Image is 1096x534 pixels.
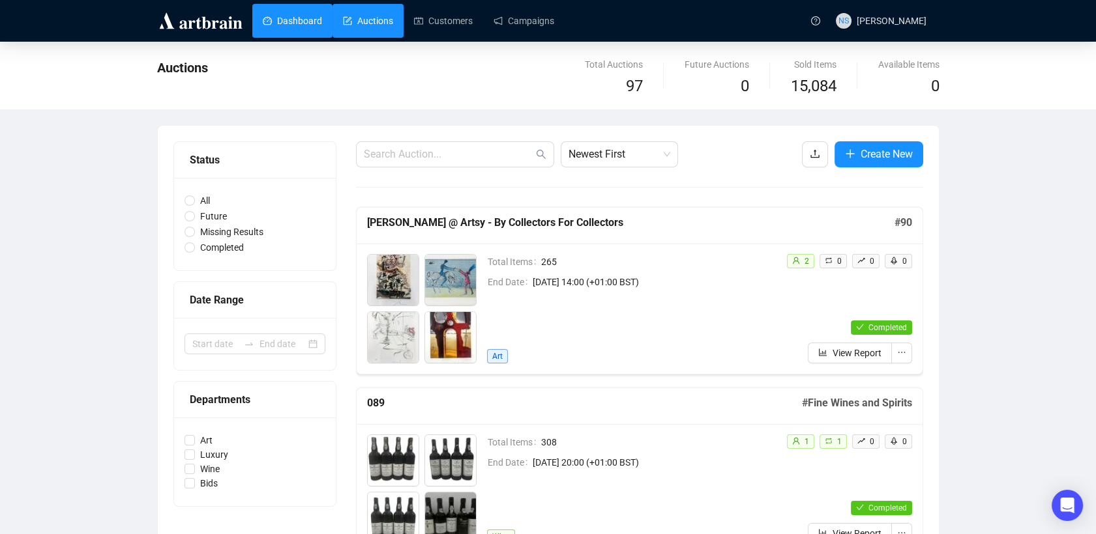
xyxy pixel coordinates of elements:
span: Create New [861,146,913,162]
img: 2.jpg [425,435,476,486]
span: ellipsis [897,348,906,357]
span: 1 [837,437,842,446]
h5: # Fine Wines and Spirits [802,395,912,411]
button: Create New [835,141,923,167]
span: 0 [837,257,842,266]
div: Departments [190,391,320,408]
input: Start date [192,337,239,351]
span: rocket [890,257,898,264]
span: [DATE] 14:00 (+01:00 BST) [533,275,776,289]
div: Future Auctions [685,57,749,72]
span: swap-right [244,339,254,349]
span: upload [810,148,820,159]
span: [DATE] 20:00 (+01:00 BST) [533,455,776,470]
img: 1.jpg [368,435,419,486]
span: [PERSON_NAME] [857,16,926,26]
a: [PERSON_NAME] @ Artsy - By Collectors For Collectors#90Total Items265End Date[DATE] 14:00 (+01:00... [356,207,923,374]
span: bar-chart [818,348,827,357]
span: Future [195,209,232,223]
a: Auctions [343,4,393,38]
span: End Date [488,275,533,289]
span: All [195,193,215,208]
span: rise [857,437,865,445]
span: Art [195,433,218,447]
span: Bids [195,476,223,490]
div: Sold Items [791,57,837,72]
div: Total Auctions [585,57,643,72]
span: 0 [931,77,940,95]
span: check [856,323,864,331]
span: Missing Results [195,225,269,239]
img: 2.jpg [425,255,476,305]
span: Wine [195,462,225,476]
span: check [856,503,864,511]
span: 0 [902,437,907,446]
span: plus [845,148,855,159]
span: Newest First [569,142,670,167]
img: 1.jpg [368,255,419,305]
span: 308 [541,435,776,449]
input: End date [259,337,306,351]
span: 15,084 [791,74,837,99]
span: Total Items [488,255,541,269]
span: NS [838,14,849,27]
div: Status [190,152,320,168]
h5: [PERSON_NAME] @ Artsy - By Collectors For Collectors [367,215,895,231]
span: 0 [902,257,907,266]
span: user [792,437,800,445]
span: question-circle [811,16,820,25]
button: View Report [808,343,892,363]
span: Completed [868,323,907,332]
a: Customers [414,4,473,38]
span: user [792,257,800,264]
img: 3.jpg [368,312,419,363]
span: Art [487,349,508,363]
span: search [536,149,546,160]
div: Available Items [878,57,940,72]
h5: 089 [367,395,802,411]
span: Auctions [157,60,208,76]
div: Date Range [190,292,320,308]
span: 1 [805,437,809,446]
span: 265 [541,255,776,269]
span: retweet [825,257,833,264]
input: Search Auction... [364,147,533,162]
span: View Report [833,346,881,360]
span: to [244,339,254,349]
span: retweet [825,437,833,445]
a: Campaigns [494,4,554,38]
div: Open Intercom Messenger [1052,490,1083,521]
span: rocket [890,437,898,445]
span: Total Items [488,435,541,449]
img: logo [157,10,244,31]
span: Completed [868,503,907,513]
span: 0 [870,257,874,266]
span: Completed [195,240,249,255]
span: rise [857,257,865,264]
span: 2 [805,257,809,266]
span: 97 [626,77,643,95]
h5: # 90 [895,215,912,231]
span: 0 [870,437,874,446]
span: End Date [488,455,533,470]
span: Luxury [195,447,233,462]
img: 4.jpg [425,312,476,363]
a: Dashboard [263,4,322,38]
span: 0 [741,77,749,95]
